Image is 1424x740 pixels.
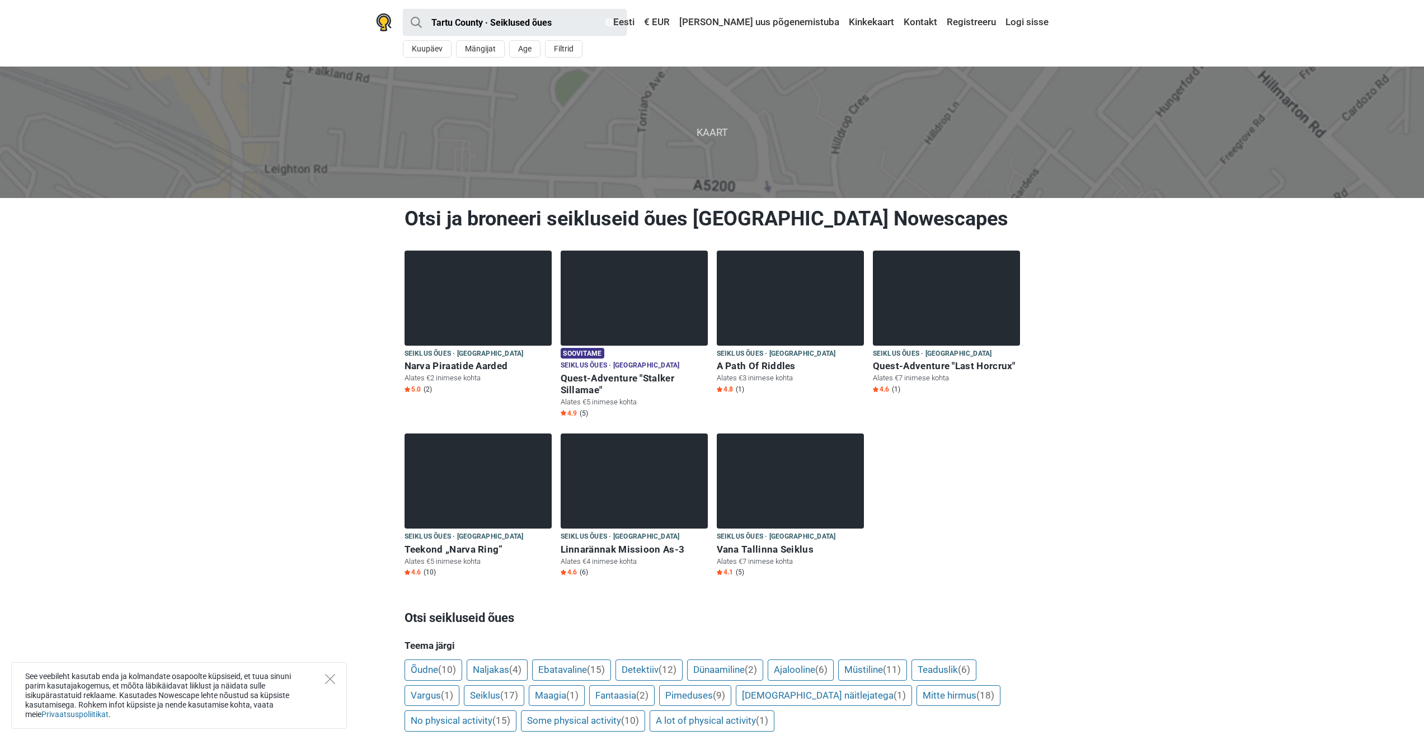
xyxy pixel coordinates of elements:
span: (1) [441,690,453,701]
img: Quest-Adventure "Stalker Sillamae" [561,251,708,346]
a: No physical activity(15) [405,710,516,732]
span: Seiklus õues · [GEOGRAPHIC_DATA] [873,348,992,360]
a: Fantaasia(2) [589,685,655,706]
img: Nowescape logo [376,13,392,31]
img: Vana Tallinna Seiklus [717,433,864,529]
span: (1) [736,385,744,394]
span: Seiklus õues · [GEOGRAPHIC_DATA] [561,360,680,372]
a: Some physical activity(10) [521,710,645,732]
img: Narva Piraatide Aarded [405,251,552,346]
a: Privaatsuspoliitikat [41,710,109,719]
a: Linnarännak Missioon As-3 Seiklus õues · [GEOGRAPHIC_DATA] Linnarännak Missioon As-3 Alates €4 in... [561,433,708,579]
span: (4) [509,664,521,675]
h6: Vana Tallinna Seiklus [717,544,864,555]
span: (6) [958,664,970,675]
a: Teekond „Narva Ring” Seiklus õues · [GEOGRAPHIC_DATA] Teekond „Narva Ring” Alates €5 inimese koht... [405,433,552,579]
a: Eesti [603,12,637,32]
img: Quest-Adventure "Last Horcrux" [873,251,1020,346]
img: Star [405,387,410,392]
span: (9) [713,690,725,701]
p: Alates €5 inimese kohta [561,397,708,407]
span: 4.1 [717,568,733,577]
span: (15) [492,715,510,726]
a: Õudne(10) [405,659,462,681]
span: 4.6 [561,568,577,577]
span: (2) [745,664,757,675]
h6: Teekond „Narva Ring” [405,544,552,555]
span: (5) [580,409,588,418]
span: (2) [636,690,648,701]
p: Alates €4 inimese kohta [561,557,708,567]
a: € EUR [641,12,673,32]
p: Alates €3 inimese kohta [717,373,864,383]
span: Seiklus õues · [GEOGRAPHIC_DATA] [405,531,524,543]
h3: Otsi seikluseid õues [405,609,1020,627]
span: 4.6 [405,568,421,577]
p: Alates €7 inimese kohta [873,373,1020,383]
img: Star [717,387,722,392]
span: (11) [883,664,901,675]
img: Teekond „Narva Ring” [405,433,552,529]
a: Quest-Adventure "Stalker Sillamae" Soovitame Seiklus õues · [GEOGRAPHIC_DATA] Quest-Adventure "St... [561,251,708,420]
img: Linnarännak Missioon As-3 [561,433,708,529]
a: Dünaamiline(2) [687,659,763,681]
img: Star [717,569,722,575]
a: Vargus(1) [405,685,459,706]
a: Ajalooline(6) [768,659,834,681]
a: Ebatavaline(15) [532,659,611,681]
span: (1) [756,715,768,726]
span: (2) [424,385,432,394]
a: Pimeduses(9) [659,685,731,706]
button: Mängijat [456,40,505,58]
a: [PERSON_NAME] uus põgenemistuba [676,12,842,32]
h6: Narva Piraatide Aarded [405,360,552,372]
a: Maagia(1) [529,685,585,706]
a: Detektiiv(12) [615,659,683,681]
div: See veebileht kasutab enda ja kolmandate osapoolte küpsiseid, et tuua sinuni parim kasutajakogemu... [11,662,347,729]
a: Vana Tallinna Seiklus Seiklus õues · [GEOGRAPHIC_DATA] Vana Tallinna Seiklus Alates €7 inimese ko... [717,433,864,579]
a: Seiklus(17) [464,685,524,706]
span: (10) [621,715,639,726]
p: Alates €7 inimese kohta [717,557,864,567]
span: Soovitame [561,348,605,359]
span: (10) [438,664,456,675]
span: (15) [587,664,605,675]
button: Kuupäev [403,40,452,58]
img: Star [405,569,410,575]
a: A lot of physical activity(1) [650,710,774,732]
span: Seiklus õues · [GEOGRAPHIC_DATA] [717,348,836,360]
a: Naljakas(4) [467,659,528,681]
span: Seiklus õues · [GEOGRAPHIC_DATA] [561,531,680,543]
p: Alates €5 inimese kohta [405,557,552,567]
span: (5) [736,568,744,577]
button: Age [509,40,541,58]
a: Teaduslik(6) [911,659,976,681]
span: 4.8 [717,385,733,394]
h6: Linnarännak Missioon As-3 [561,544,708,555]
span: (1) [892,385,900,394]
span: (1) [566,690,579,701]
a: A Path Of Riddles Seiklus õues · [GEOGRAPHIC_DATA] A Path Of Riddles Alates €3 inimese kohta Star... [717,251,864,397]
span: (17) [500,690,518,701]
a: Narva Piraatide Aarded Seiklus õues · [GEOGRAPHIC_DATA] Narva Piraatide Aarded Alates €2 inimese ... [405,251,552,397]
a: Müstiline(11) [838,659,907,681]
span: (12) [659,664,676,675]
h6: Quest-Adventure "Last Horcrux" [873,360,1020,372]
img: Star [873,387,878,392]
h5: Teema järgi [405,640,1020,651]
img: A Path Of Riddles [717,251,864,346]
h6: Quest-Adventure "Stalker Sillamae" [561,373,708,396]
a: Mitte hirmus(18) [917,685,1000,706]
a: [DEMOGRAPHIC_DATA] näitlejatega(1) [736,685,912,706]
a: Registreeru [944,12,999,32]
h6: A Path Of Riddles [717,360,864,372]
a: Kinkekaart [846,12,897,32]
span: Seiklus õues · [GEOGRAPHIC_DATA] [405,348,524,360]
img: Star [561,410,566,416]
span: Seiklus õues · [GEOGRAPHIC_DATA] [717,531,836,543]
a: Kontakt [901,12,940,32]
span: (18) [976,690,994,701]
a: Logi sisse [1003,12,1049,32]
button: Filtrid [545,40,582,58]
span: (6) [815,664,828,675]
